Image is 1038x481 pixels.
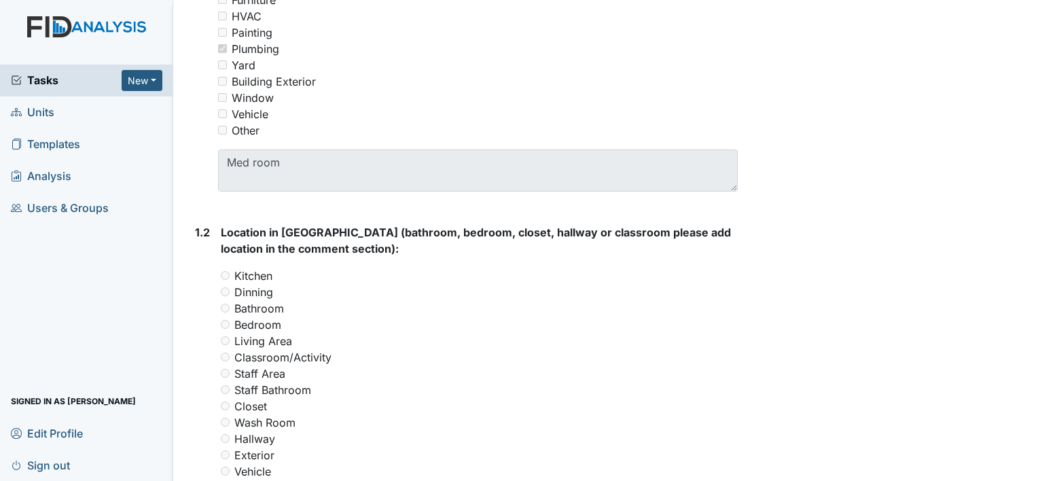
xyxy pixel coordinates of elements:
[234,431,275,447] label: Hallway
[234,349,332,366] label: Classroom/Activity
[11,198,109,219] span: Users & Groups
[122,70,162,91] button: New
[234,333,292,349] label: Living Area
[11,102,54,123] span: Units
[221,226,731,255] span: Location in [GEOGRAPHIC_DATA] (bathroom, bedroom, closet, hallway or classroom please add locatio...
[11,455,70,476] span: Sign out
[221,320,230,329] input: Bedroom
[232,41,279,57] div: Plumbing
[234,463,271,480] label: Vehicle
[218,77,227,86] input: Building Exterior
[234,268,272,284] label: Kitchen
[221,450,230,459] input: Exterior
[221,385,230,394] input: Staff Bathroom
[195,224,210,240] label: 1.2
[218,28,227,37] input: Painting
[218,126,227,135] input: Other
[218,149,738,192] textarea: Med room
[232,106,268,122] div: Vehicle
[221,336,230,345] input: Living Area
[218,12,227,20] input: HVAC
[218,60,227,69] input: Yard
[234,398,267,414] label: Closet
[234,447,274,463] label: Exterior
[218,109,227,118] input: Vehicle
[232,122,259,139] div: Other
[221,467,230,476] input: Vehicle
[221,304,230,313] input: Bathroom
[11,423,83,444] span: Edit Profile
[221,369,230,378] input: Staff Area
[11,134,80,155] span: Templates
[232,24,272,41] div: Painting
[11,391,136,412] span: Signed in as [PERSON_NAME]
[11,166,71,187] span: Analysis
[232,57,255,73] div: Yard
[221,271,230,280] input: Kitchen
[221,418,230,427] input: Wash Room
[234,366,285,382] label: Staff Area
[232,73,316,90] div: Building Exterior
[234,382,311,398] label: Staff Bathroom
[11,72,122,88] a: Tasks
[221,287,230,296] input: Dinning
[221,402,230,410] input: Closet
[218,44,227,53] input: Plumbing
[218,93,227,102] input: Window
[221,434,230,443] input: Hallway
[234,414,296,431] label: Wash Room
[234,300,284,317] label: Bathroom
[232,8,262,24] div: HVAC
[234,317,281,333] label: Bedroom
[232,90,274,106] div: Window
[234,284,273,300] label: Dinning
[221,353,230,361] input: Classroom/Activity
